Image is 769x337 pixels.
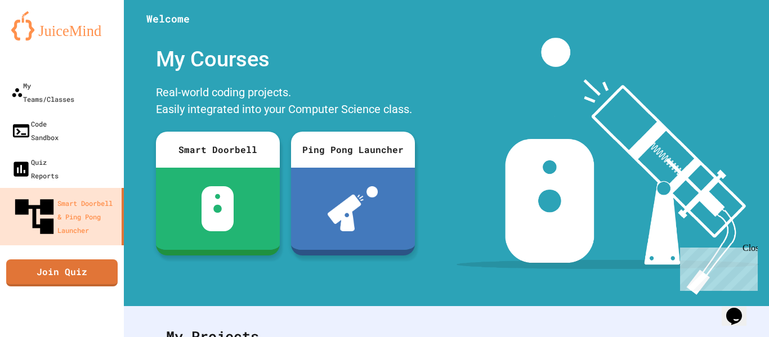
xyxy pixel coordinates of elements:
iframe: chat widget [676,243,758,291]
a: Join Quiz [6,259,118,286]
div: Real-world coding projects. Easily integrated into your Computer Science class. [150,81,421,123]
img: ppl-with-ball.png [328,186,378,231]
div: My Teams/Classes [11,79,74,106]
div: Smart Doorbell & Ping Pong Launcher [11,194,117,240]
img: logo-orange.svg [11,11,113,41]
iframe: chat widget [722,292,758,326]
div: Quiz Reports [11,155,59,182]
div: My Courses [150,38,421,81]
div: Chat with us now!Close [5,5,78,71]
div: Code Sandbox [11,117,59,144]
img: banner-image-my-projects.png [457,38,758,295]
img: sdb-white.svg [202,186,234,231]
div: Ping Pong Launcher [291,132,415,168]
div: Smart Doorbell [156,132,280,168]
